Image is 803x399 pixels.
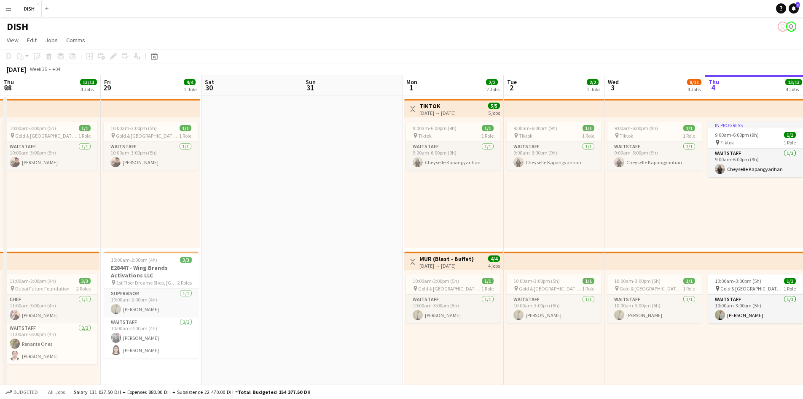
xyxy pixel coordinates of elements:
app-card-role: Waitstaff1/19:00am-6:00pm (9h)Cheyselle Kapangyarihan [708,149,803,177]
span: 10:00am-3:00pm (5h) [413,278,459,284]
span: Jobs [45,36,58,44]
span: 2 [506,83,517,92]
span: Sat [205,78,214,86]
div: [DATE] → [DATE] [419,263,474,269]
app-job-card: 10:00am-3:00pm (5h)1/1 Gold & [GEOGRAPHIC_DATA], [PERSON_NAME] Rd - Al Quoz - Al Quoz Industrial ... [607,274,702,323]
span: 28 [2,83,14,92]
app-job-card: 10:00am-3:00pm (5h)1/1 Gold & [GEOGRAPHIC_DATA], [PERSON_NAME] Rd - Al Quoz - Al Quoz Industrial ... [507,274,601,323]
app-job-card: 10:00am-3:00pm (5h)1/1 Gold & [GEOGRAPHIC_DATA], [PERSON_NAME] Rd - Al Quoz - Al Quoz Industrial ... [3,122,97,171]
span: 10:00am-3:00pm (5h) [110,125,157,131]
h1: DISH [7,20,28,33]
span: 4/4 [488,255,500,262]
span: 9/11 [687,79,701,85]
app-card-role: Waitstaff1/110:00am-3:00pm (5h)[PERSON_NAME] [3,142,97,171]
div: 2 Jobs [587,86,600,92]
span: Gold & [GEOGRAPHIC_DATA], [PERSON_NAME] Rd - Al Quoz - Al Quoz Industrial Area 3 - [GEOGRAPHIC_DA... [418,285,481,292]
div: 4 Jobs [81,86,97,92]
span: 1/1 [784,132,796,138]
span: 11:00am-3:00pm (4h) [10,278,56,284]
span: Gold & [GEOGRAPHIC_DATA], [PERSON_NAME] Rd - Al Quoz - Al Quoz Industrial Area 3 - [GEOGRAPHIC_DA... [116,133,179,139]
span: 9:00am-6:00pm (9h) [614,125,658,131]
app-job-card: 10:00am-3:00pm (5h)1/1 Gold & [GEOGRAPHIC_DATA], [PERSON_NAME] Rd - Al Quoz - Al Quoz Industrial ... [406,274,500,323]
span: 2/2 [486,79,498,85]
app-job-card: 9:00am-6:00pm (9h)1/1 Tiktok1 RoleWaitstaff1/19:00am-6:00pm (9h)Cheyselle Kapangyarihan [406,122,500,171]
span: 2 Roles [177,280,192,286]
span: 2 Roles [76,285,91,292]
span: 1/1 [683,125,695,131]
span: 10:00am-3:00pm (5h) [10,125,56,131]
span: 2/2 [587,79,599,85]
span: View [7,36,19,44]
span: Dubai Future Foundation [15,285,70,292]
div: 4 jobs [488,262,500,269]
app-card-role: Waitstaff1/110:00am-3:00pm (5h)[PERSON_NAME] [607,295,702,323]
span: Sun [306,78,316,86]
app-card-role: Waitstaff2/210:00am-2:00pm (4h)[PERSON_NAME][PERSON_NAME] [104,318,199,358]
span: 9:00am-6:00pm (9h) [715,132,759,138]
div: +04 [52,66,60,72]
span: 31 [304,83,316,92]
span: Tue [507,78,517,86]
a: 1 [789,3,799,14]
span: Tiktok [519,133,532,139]
span: Total Budgeted 154 377.50 DH [238,389,311,395]
span: 3/3 [79,278,91,284]
span: 13/13 [80,79,97,85]
app-job-card: 10:00am-3:00pm (5h)1/1 Gold & [GEOGRAPHIC_DATA], [PERSON_NAME] Rd - Al Quoz - Al Quoz Industrial ... [708,274,803,323]
div: 9:00am-6:00pm (9h)1/1 Tiktok1 RoleWaitstaff1/19:00am-6:00pm (9h)Cheyselle Kapangyarihan [507,122,601,171]
button: Budgeted [4,388,39,397]
div: [DATE] [7,65,26,73]
span: Week 35 [28,66,49,72]
app-card-role: Waitstaff1/110:00am-3:00pm (5h)[PERSON_NAME] [507,295,601,323]
div: 2 Jobs [184,86,197,92]
span: 10:00am-3:00pm (5h) [715,278,761,284]
span: 1 Role [784,139,796,146]
span: 1/1 [482,125,494,131]
app-job-card: 11:00am-3:00pm (4h)3/3 Dubai Future Foundation2 RolesChef1/111:00am-3:00pm (4h)[PERSON_NAME]Waits... [3,274,97,364]
app-job-card: In progress9:00am-6:00pm (9h)1/1 Tiktok1 RoleWaitstaff1/19:00am-6:00pm (9h)Cheyselle Kapangyarihan [708,122,803,177]
h3: MUR (Blast - Buffet) [419,255,474,263]
span: 1/1 [683,278,695,284]
app-card-role: Waitstaff1/110:00am-3:00pm (5h)[PERSON_NAME] [708,295,803,323]
span: 1/1 [482,278,494,284]
span: 10:00am-3:00pm (5h) [614,278,661,284]
span: 5/5 [488,103,500,109]
span: 1 Role [582,133,594,139]
div: 5 jobs [488,109,500,116]
span: 3/3 [180,257,192,263]
span: 1/1 [784,278,796,284]
span: 4/4 [184,79,196,85]
span: Wed [608,78,619,86]
span: Comms [66,36,85,44]
app-card-role: Supervisor1/110:00am-2:00pm (4h)[PERSON_NAME] [104,289,199,318]
span: 9:00am-6:00pm (9h) [513,125,557,131]
a: View [3,35,22,46]
app-card-role: Waitstaff1/19:00am-6:00pm (9h)Cheyselle Kapangyarihan [507,142,601,171]
span: 13/13 [785,79,802,85]
app-job-card: 10:00am-3:00pm (5h)1/1 Gold & [GEOGRAPHIC_DATA], [PERSON_NAME] Rd - Al Quoz - Al Quoz Industrial ... [104,122,198,171]
div: 4 Jobs [786,86,802,92]
span: 1/1 [79,125,91,131]
div: In progress [708,122,803,128]
span: Budgeted [13,389,38,395]
span: Thu [3,78,14,86]
app-card-role: Waitstaff1/110:00am-3:00pm (5h)[PERSON_NAME] [104,142,198,171]
app-card-role: Waitstaff1/19:00am-6:00pm (9h)Cheyselle Kapangyarihan [607,142,702,171]
div: Salary 131 027.50 DH + Expenses 880.00 DH + Subsistence 22 470.00 DH = [74,389,311,395]
app-card-role: Waitstaff1/110:00am-3:00pm (5h)[PERSON_NAME] [406,295,500,323]
span: 10:00am-2:00pm (4h) [111,257,157,263]
span: 1 [405,83,417,92]
span: Gold & [GEOGRAPHIC_DATA], [PERSON_NAME] Rd - Al Quoz - Al Quoz Industrial Area 3 - [GEOGRAPHIC_DA... [620,285,683,292]
span: 9:00am-6:00pm (9h) [413,125,457,131]
span: 1/1 [180,125,191,131]
span: 1/1 [583,278,594,284]
span: Tiktok [418,133,432,139]
app-user-avatar: Tracy Secreto [786,22,796,32]
a: Edit [24,35,40,46]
